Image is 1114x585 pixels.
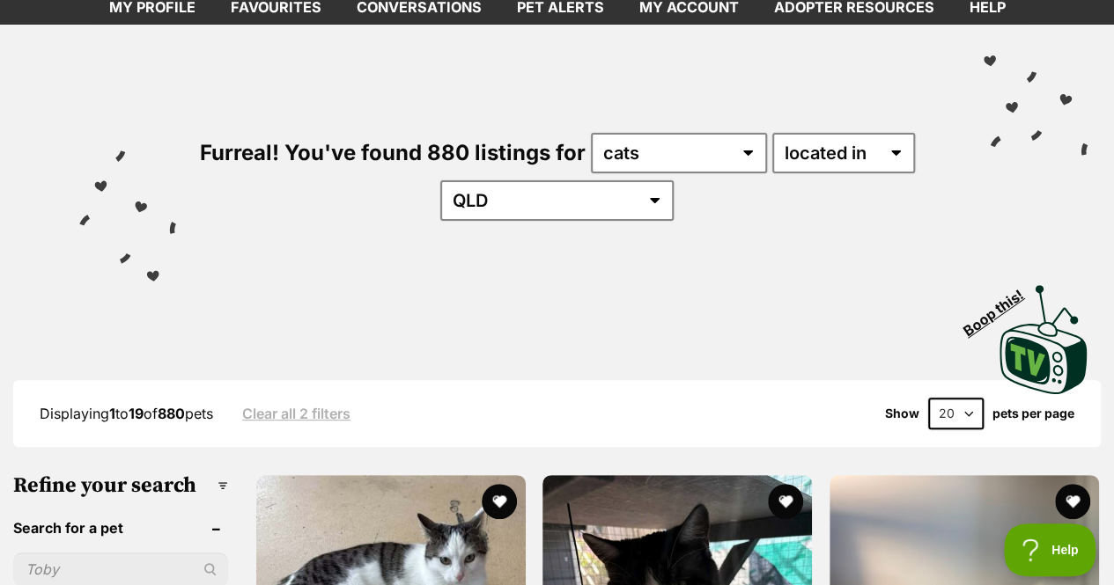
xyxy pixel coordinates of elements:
header: Search for a pet [13,520,228,536]
button: favourite [482,484,517,519]
img: PetRescue TV logo [1000,285,1088,394]
span: Show [885,406,919,420]
a: Clear all 2 filters [242,406,350,421]
span: Furreal! You've found 880 listings for [200,140,586,165]
img: privacy_small.svg [109,1,126,14]
iframe: Help Scout Beacon - Open [1004,523,1096,576]
button: favourite [1055,484,1090,519]
button: favourite [769,484,804,519]
strong: 19 [129,405,144,422]
span: Boop this! [960,275,1041,339]
a: Boop this! [1000,269,1088,398]
strong: 880 [158,405,185,422]
img: close_button.svg [127,1,140,14]
h3: Refine your search [13,473,228,498]
span: Displaying to of pets [40,405,213,422]
strong: 1 [109,405,115,422]
label: pets per page [992,406,1074,420]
